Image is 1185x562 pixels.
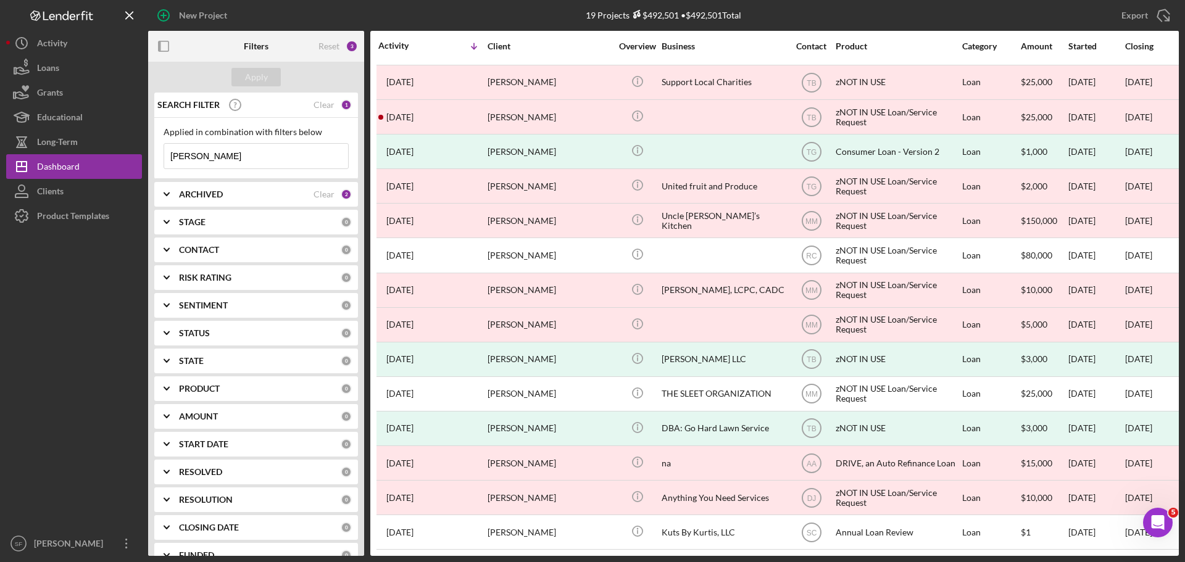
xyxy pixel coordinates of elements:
div: 0 [341,550,352,561]
time: 2022-02-20 01:18 [386,493,414,503]
div: $15,000 [1021,447,1067,479]
b: CLOSING DATE [179,523,239,532]
div: [PERSON_NAME], LCPC, CADC [662,274,785,307]
b: AMOUNT [179,411,218,421]
b: FUNDED [179,550,214,560]
div: $5,000 [1021,308,1067,341]
div: 0 [341,272,352,283]
div: Loan [962,343,1020,376]
div: 0 [341,494,352,505]
div: Consumer Loan - Version 2 [836,135,959,168]
div: Loan [962,101,1020,133]
button: Clients [6,179,142,204]
div: [PERSON_NAME] [488,447,611,479]
div: Loan [962,274,1020,307]
div: [PERSON_NAME] [488,101,611,133]
time: 2023-10-09 00:58 [386,112,414,122]
div: Product [836,41,959,51]
time: 2023-11-02 00:59 [386,77,414,87]
time: 2022-03-03 16:58 [386,458,414,468]
button: SF[PERSON_NAME] [6,531,142,556]
span: $1 [1021,527,1031,537]
time: 2022-06-21 22:31 [386,389,414,399]
text: TB [807,424,816,433]
div: [DATE] [1068,170,1124,202]
div: [PERSON_NAME] [488,274,611,307]
div: Educational [37,105,83,133]
div: [PERSON_NAME] [488,66,611,99]
a: Product Templates [6,204,142,228]
time: 2022-07-17 23:07 [386,354,414,364]
text: TG [806,147,817,156]
div: zNOT IN USE Loan/Service Request [836,308,959,341]
text: MM [805,217,818,225]
div: Grants [37,80,63,108]
div: [DATE] [1068,239,1124,271]
div: 3 [346,40,358,52]
b: STATE [179,356,204,366]
b: RESOLVED [179,467,222,477]
time: 2023-08-23 15:05 [386,181,414,191]
div: Clients [37,179,64,207]
time: 2023-03-03 17:12 [386,250,414,260]
span: $25,000 [1021,388,1052,399]
div: [PERSON_NAME] [488,378,611,410]
b: RISK RATING [179,273,231,283]
text: TB [807,78,816,87]
div: Loan [962,204,1020,237]
time: [DATE] [1125,319,1152,329]
time: [DATE] [1125,112,1152,122]
button: Apply [231,68,281,86]
div: zNOT IN USE Loan/Service Request [836,481,959,514]
text: TB [807,113,816,122]
b: START DATE [179,439,228,449]
iframe: Intercom live chat [1143,508,1173,537]
div: Loan [962,516,1020,548]
div: Contact [788,41,834,51]
div: Support Local Charities [662,66,785,99]
div: Apply [245,68,268,86]
div: [PERSON_NAME] [488,204,611,237]
div: [DATE] [1068,135,1124,168]
button: Dashboard [6,154,142,179]
div: [PERSON_NAME] [31,531,111,559]
div: 0 [341,328,352,339]
time: [DATE] [1125,215,1152,226]
div: 0 [341,466,352,477]
div: zNOT IN USE Loan/Service Request [836,274,959,307]
div: [PERSON_NAME] [488,239,611,271]
div: zNOT IN USE [836,66,959,99]
div: Category [962,41,1020,51]
div: Long-Term [37,130,78,157]
div: zNOT IN USE Loan/Service Request [836,170,959,202]
div: $1,000 [1021,135,1067,168]
div: $25,000 [1021,66,1067,99]
div: Kuts By Kurtis, LLC [662,516,785,548]
div: Loan [962,447,1020,479]
b: PRODUCT [179,384,220,394]
div: Client [488,41,611,51]
div: $150,000 [1021,204,1067,237]
text: AA [806,459,816,468]
text: MM [805,390,818,399]
button: Grants [6,80,142,105]
text: DJ [807,494,816,502]
button: Educational [6,105,142,130]
div: [DATE] [1068,481,1124,514]
div: United fruit and Produce [662,170,785,202]
div: 0 [341,217,352,228]
b: Filters [244,41,268,51]
div: [DATE] [1068,308,1124,341]
div: zNOT IN USE Loan/Service Request [836,239,959,271]
button: Long-Term [6,130,142,154]
div: Annual Loan Review [836,516,959,548]
div: Loan [962,378,1020,410]
div: 19 Projects • $492,501 Total [586,10,741,20]
div: 0 [341,244,352,255]
div: [DATE] [1068,378,1124,410]
div: zNOT IN USE Loan/Service Request [836,378,959,410]
div: $25,000 [1021,101,1067,133]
